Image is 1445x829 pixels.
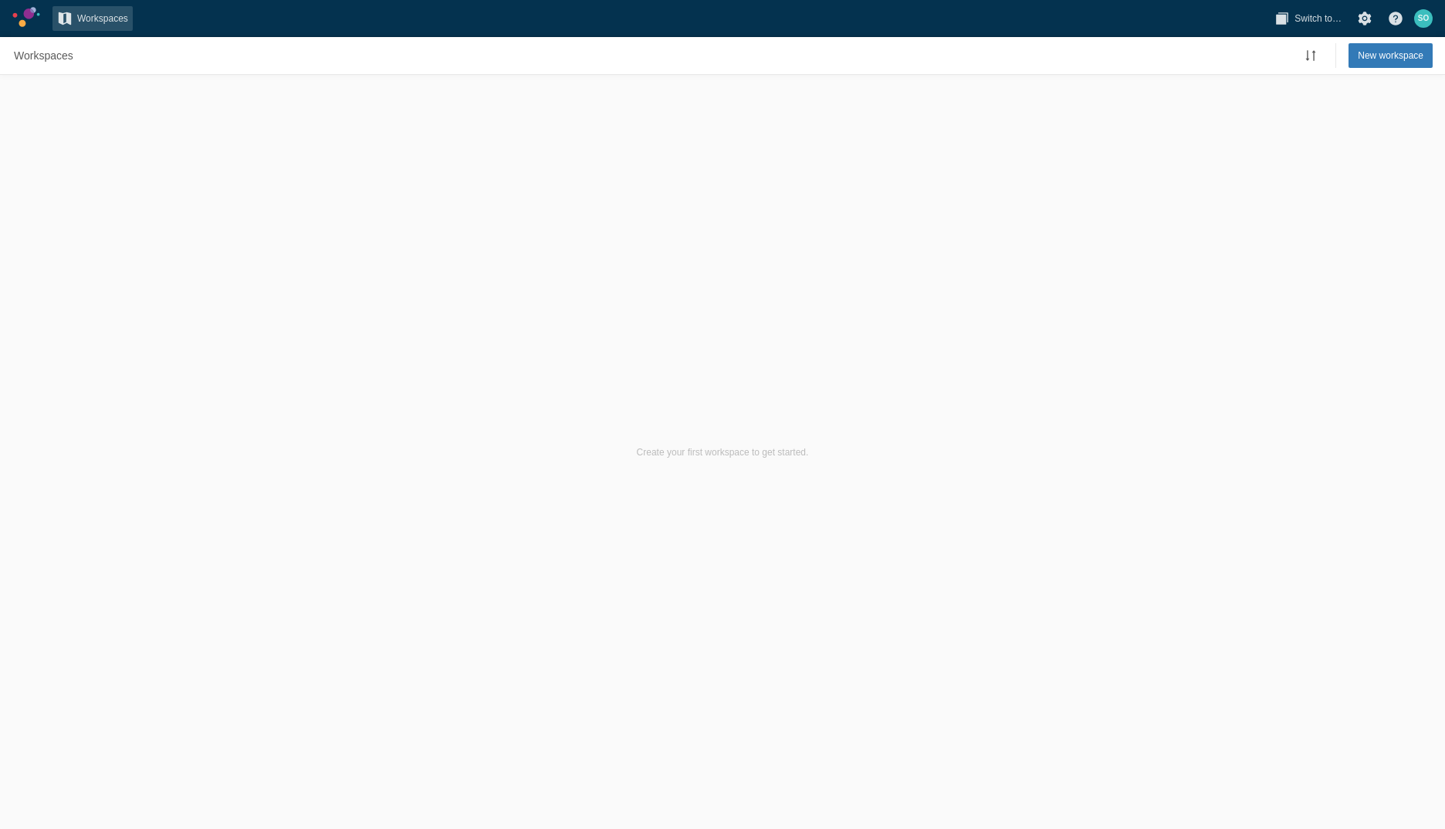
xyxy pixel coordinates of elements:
a: Workspaces [9,43,78,68]
span: Switch to… [1294,11,1342,26]
nav: Breadcrumb [9,43,78,68]
a: Workspaces [52,6,133,31]
button: New workspace [1349,43,1433,68]
span: Workspaces [77,11,128,26]
span: New workspace [1358,48,1423,63]
button: Switch to… [1270,6,1346,31]
span: Workspaces [14,48,73,63]
span: Create your first workspace to get started. [637,447,809,458]
div: SO [1414,9,1433,28]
